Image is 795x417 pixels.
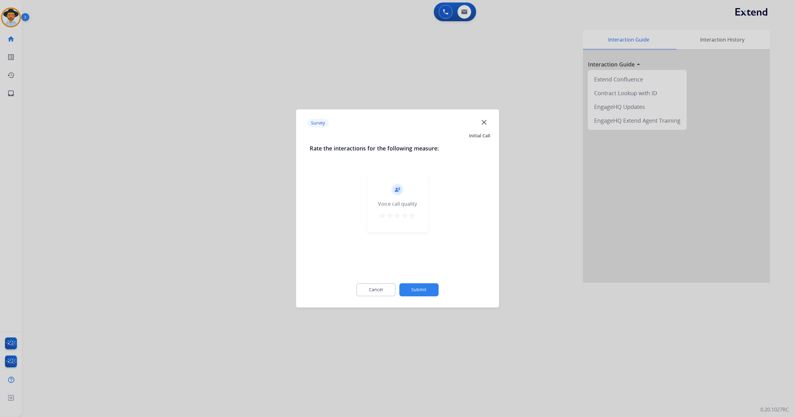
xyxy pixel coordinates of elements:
p: 0.20.1027RC [760,406,789,413]
button: Cancel [356,283,396,297]
mat-icon: star [379,212,386,220]
span: Initial Call [469,133,490,139]
button: Submit [400,283,439,297]
mat-icon: star [409,212,416,220]
mat-icon: star [401,212,409,220]
h3: Rate the interactions for the following measure: [310,144,485,153]
mat-icon: star [394,212,401,220]
p: Survey [307,119,329,127]
mat-icon: close [480,118,488,126]
div: Voice call quality [378,200,417,208]
mat-icon: record_voice_over [395,187,400,193]
mat-icon: star [386,212,394,220]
